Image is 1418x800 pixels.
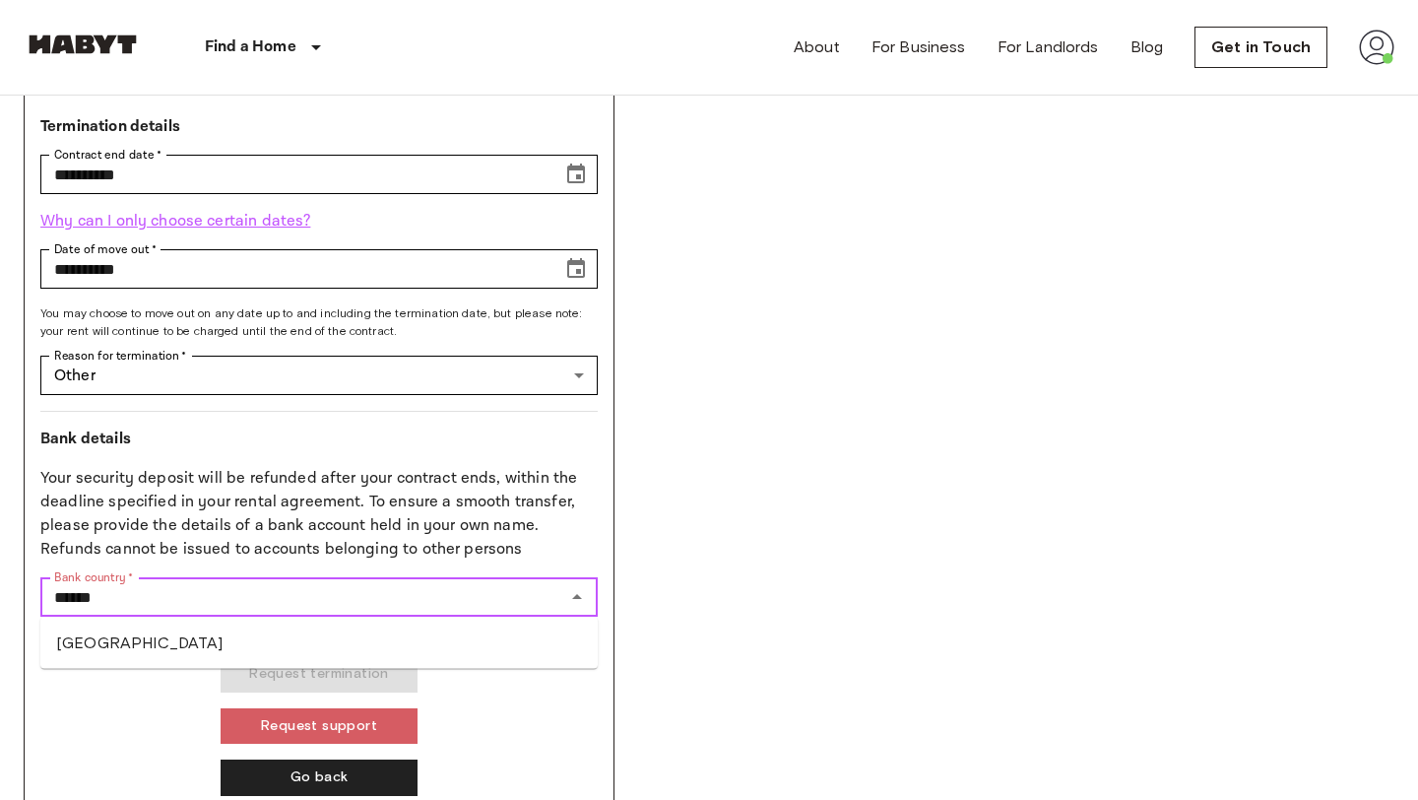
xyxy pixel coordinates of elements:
button: Go back [221,760,418,796]
p: Termination details [40,115,598,139]
a: For Business [871,35,966,59]
p: Your security deposit will be refunded after your contract ends, within the deadline specified in... [40,467,598,562]
a: For Landlords [998,35,1099,59]
div: Other [40,356,598,395]
a: About [794,35,840,59]
p: Bank details [40,428,598,451]
label: Date of move out [54,240,157,258]
a: Get in Touch [1194,27,1327,68]
img: Habyt [24,34,142,54]
label: Reason for termination [54,347,187,365]
button: Request support [221,708,418,745]
label: Contract end date [54,146,161,164]
span: You may choose to move out on any date up to and including the termination date, but please note:... [40,304,598,340]
p: Why can I only choose certain dates? [40,210,598,233]
button: Choose date, selected date is Jan 15, 2026 [556,155,596,194]
p: Find a Home [205,35,296,59]
img: avatar [1359,30,1394,65]
button: Close [563,583,591,611]
button: Choose date, selected date is Jan 15, 2026 [556,249,596,289]
label: Bank country [54,568,133,586]
a: Blog [1130,35,1164,59]
li: [GEOGRAPHIC_DATA] [40,626,598,661]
